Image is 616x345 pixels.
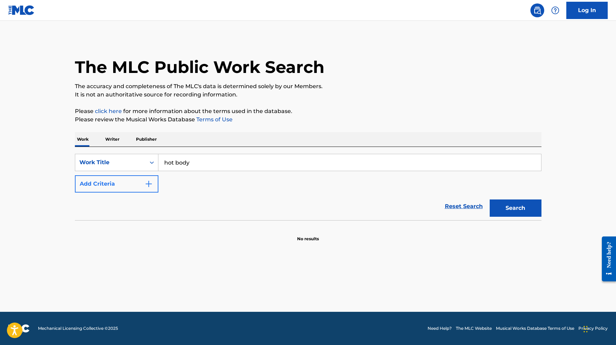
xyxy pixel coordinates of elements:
p: Writer [103,132,121,147]
div: Work Title [79,158,141,167]
a: Reset Search [441,199,486,214]
p: No results [297,227,319,242]
div: Help [548,3,562,17]
p: The accuracy and completeness of The MLC's data is determined solely by our Members. [75,82,541,91]
iframe: Resource Center [597,231,616,287]
p: Publisher [134,132,159,147]
p: It is not an authoritative source for recording information. [75,91,541,99]
form: Search Form [75,154,541,220]
div: Drag [584,319,588,339]
button: Add Criteria [75,175,158,193]
a: Privacy Policy [578,325,608,332]
iframe: Chat Widget [581,312,616,345]
img: search [533,6,541,15]
a: Public Search [530,3,544,17]
img: help [551,6,559,15]
a: Log In [566,2,608,19]
a: The MLC Website [456,325,492,332]
button: Search [490,199,541,217]
a: click here [95,108,122,114]
img: logo [8,324,30,333]
a: Terms of Use [195,116,233,123]
img: 9d2ae6d4665cec9f34b9.svg [145,180,153,188]
p: Work [75,132,91,147]
h1: The MLC Public Work Search [75,57,324,77]
p: Please review the Musical Works Database [75,115,541,124]
span: Mechanical Licensing Collective © 2025 [38,325,118,332]
img: MLC Logo [8,5,35,15]
a: Musical Works Database Terms of Use [496,325,574,332]
p: Please for more information about the terms used in the database. [75,107,541,115]
a: Need Help? [428,325,452,332]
